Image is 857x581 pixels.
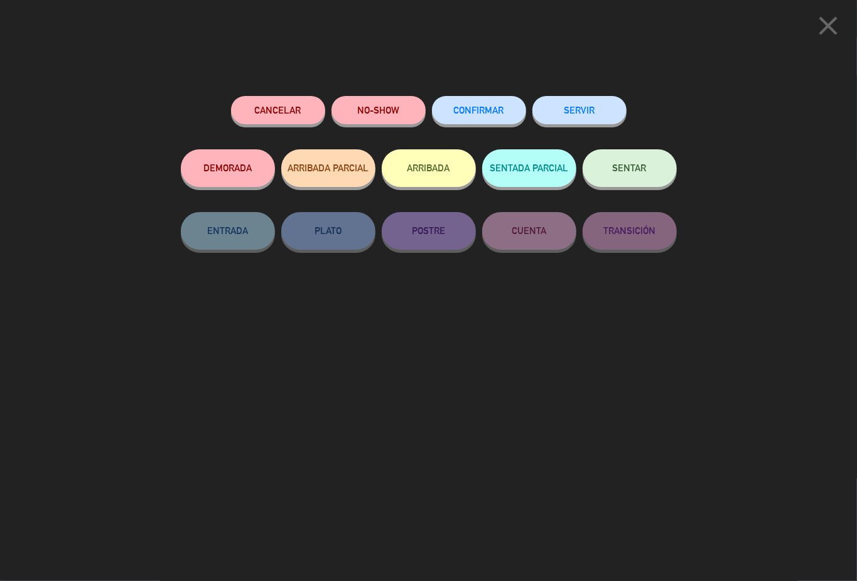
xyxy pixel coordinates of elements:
button: ARRIBADA [382,149,476,187]
button: CUENTA [482,212,576,250]
button: SENTAR [583,149,677,187]
button: NO-SHOW [331,96,426,124]
button: TRANSICIÓN [583,212,677,250]
span: CONFIRMAR [454,105,504,115]
i: close [812,10,844,41]
button: SENTADA PARCIAL [482,149,576,187]
button: POSTRE [382,212,476,250]
span: ARRIBADA PARCIAL [288,163,369,173]
button: PLATO [281,212,375,250]
button: ARRIBADA PARCIAL [281,149,375,187]
button: Cancelar [231,96,325,124]
span: SENTAR [613,163,647,173]
button: close [809,9,848,46]
button: ENTRADA [181,212,275,250]
button: SERVIR [532,96,627,124]
button: DEMORADA [181,149,275,187]
button: CONFIRMAR [432,96,526,124]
